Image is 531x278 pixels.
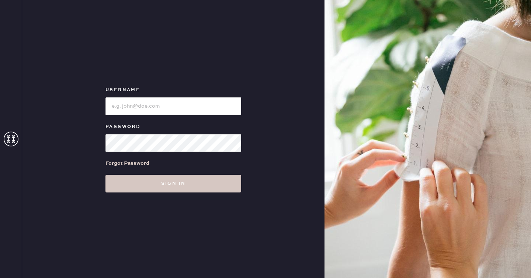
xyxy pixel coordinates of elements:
[105,159,149,167] div: Forgot Password
[105,122,241,131] label: Password
[105,97,241,115] input: e.g. john@doe.com
[105,152,149,175] a: Forgot Password
[105,86,241,94] label: Username
[105,175,241,192] button: Sign in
